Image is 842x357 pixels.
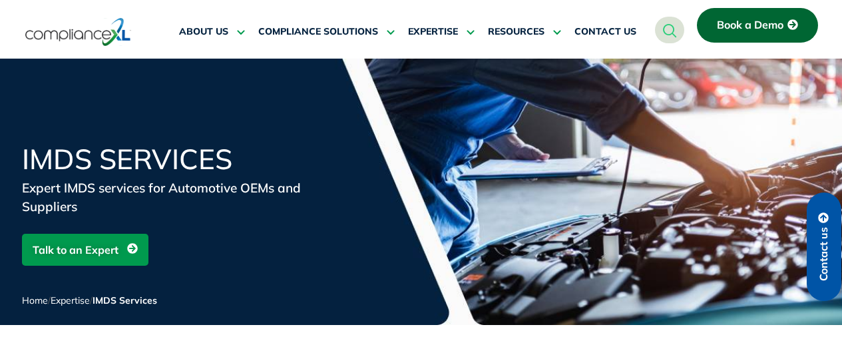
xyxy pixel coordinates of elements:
span: COMPLIANCE SOLUTIONS [258,26,378,38]
a: CONTACT US [574,16,636,48]
div: Expert IMDS services for Automotive OEMs and Suppliers [22,178,341,216]
a: Expertise [51,294,90,306]
a: ABOUT US [179,16,245,48]
span: / / [22,294,157,306]
span: CONTACT US [574,26,636,38]
a: Book a Demo [697,8,818,43]
img: logo-one.svg [25,17,131,47]
span: IMDS Services [93,294,157,306]
a: EXPERTISE [408,16,475,48]
span: Contact us [818,227,830,281]
a: Home [22,294,48,306]
span: ABOUT US [179,26,228,38]
a: RESOURCES [488,16,561,48]
a: Contact us [807,192,841,301]
a: COMPLIANCE SOLUTIONS [258,16,395,48]
span: EXPERTISE [408,26,458,38]
h1: IMDS Services [22,145,341,173]
a: Talk to an Expert [22,234,148,266]
span: Book a Demo [717,19,783,31]
span: RESOURCES [488,26,544,38]
a: navsearch-button [655,17,684,43]
span: Talk to an Expert [33,237,118,262]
